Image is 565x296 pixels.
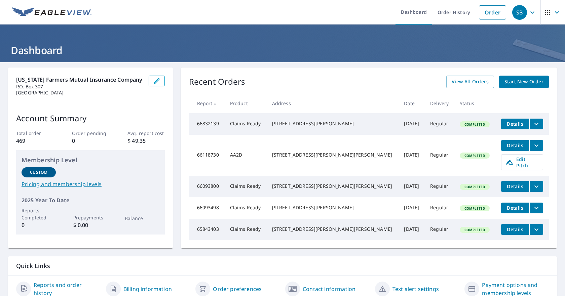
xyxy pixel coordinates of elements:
[460,153,489,158] span: Completed
[399,135,425,176] td: [DATE]
[22,221,56,229] p: 0
[73,221,108,229] p: $ 0.00
[392,285,439,293] a: Text alert settings
[499,76,549,88] a: Start New Order
[22,196,159,204] p: 2025 Year To Date
[425,135,454,176] td: Regular
[16,76,143,84] p: [US_STATE] Farmers Mutual Insurance Company
[452,78,489,86] span: View All Orders
[16,84,143,90] p: P.O. Box 307
[399,197,425,219] td: [DATE]
[8,43,557,57] h1: Dashboard
[425,219,454,240] td: Regular
[529,140,543,151] button: filesDropdownBtn-66118730
[272,152,393,158] div: [STREET_ADDRESS][PERSON_NAME][PERSON_NAME]
[399,113,425,135] td: [DATE]
[425,197,454,219] td: Regular
[460,122,489,127] span: Completed
[529,181,543,192] button: filesDropdownBtn-66093800
[505,183,525,189] span: Details
[272,226,393,232] div: [STREET_ADDRESS][PERSON_NAME][PERSON_NAME]
[501,119,529,129] button: detailsBtn-66832139
[505,205,525,211] span: Details
[73,214,108,221] p: Prepayments
[16,130,53,137] p: Total order
[272,204,393,211] div: [STREET_ADDRESS][PERSON_NAME]
[267,93,399,113] th: Address
[127,137,164,145] p: $ 49.35
[399,219,425,240] td: [DATE]
[505,156,539,169] span: Edit Pitch
[501,203,529,213] button: detailsBtn-66093498
[425,113,454,135] td: Regular
[225,197,267,219] td: Claims Ready
[425,93,454,113] th: Delivery
[399,93,425,113] th: Date
[225,135,267,176] td: AA2D
[454,93,495,113] th: Status
[479,5,506,19] a: Order
[189,135,225,176] td: 66118730
[189,93,225,113] th: Report #
[189,176,225,197] td: 66093800
[12,7,91,17] img: EV Logo
[225,113,267,135] td: Claims Ready
[189,197,225,219] td: 66093498
[460,227,489,232] span: Completed
[505,121,525,127] span: Details
[127,130,164,137] p: Avg. report cost
[213,285,262,293] a: Order preferences
[125,215,159,222] p: Balance
[189,113,225,135] td: 66832139
[225,176,267,197] td: Claims Ready
[529,119,543,129] button: filesDropdownBtn-66832139
[189,219,225,240] td: 65843403
[460,206,489,211] span: Completed
[16,112,165,124] p: Account Summary
[303,285,355,293] a: Contact information
[460,184,489,189] span: Completed
[399,176,425,197] td: [DATE]
[501,140,529,151] button: detailsBtn-66118730
[123,285,172,293] a: Billing information
[225,219,267,240] td: Claims Ready
[425,176,454,197] td: Regular
[30,169,47,175] p: Custom
[16,90,143,96] p: [GEOGRAPHIC_DATA]
[16,137,53,145] p: 469
[512,5,527,20] div: SB
[16,262,549,270] p: Quick Links
[529,203,543,213] button: filesDropdownBtn-66093498
[505,142,525,149] span: Details
[501,224,529,235] button: detailsBtn-65843403
[72,130,109,137] p: Order pending
[529,224,543,235] button: filesDropdownBtn-65843403
[272,183,393,189] div: [STREET_ADDRESS][PERSON_NAME][PERSON_NAME]
[22,207,56,221] p: Reports Completed
[22,156,159,165] p: Membership Level
[505,226,525,232] span: Details
[446,76,494,88] a: View All Orders
[189,76,246,88] p: Recent Orders
[501,181,529,192] button: detailsBtn-66093800
[72,137,109,145] p: 0
[272,120,393,127] div: [STREET_ADDRESS][PERSON_NAME]
[501,154,543,170] a: Edit Pitch
[225,93,267,113] th: Product
[22,180,159,188] a: Pricing and membership levels
[504,78,543,86] span: Start New Order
